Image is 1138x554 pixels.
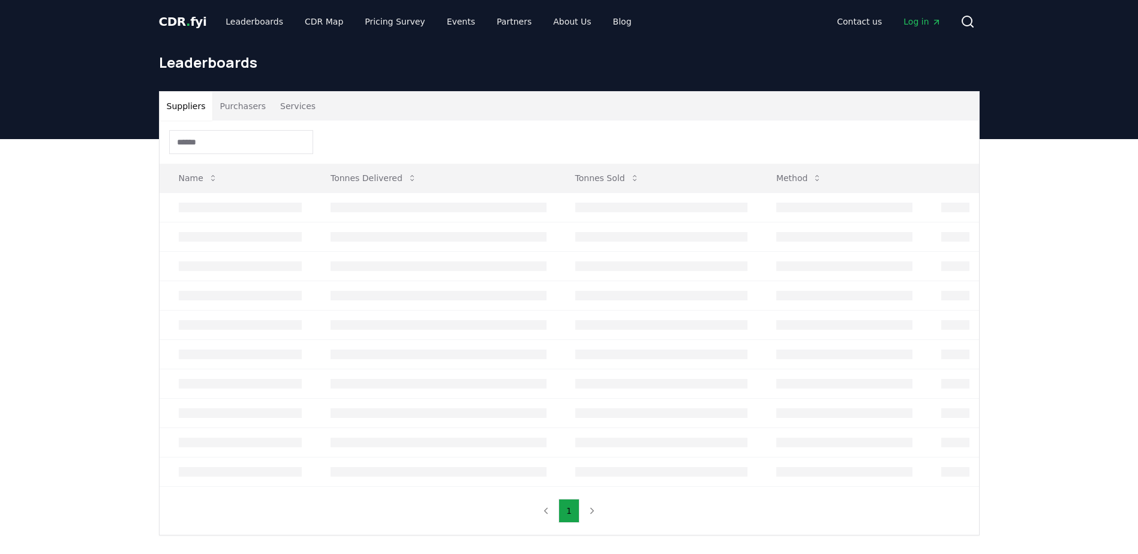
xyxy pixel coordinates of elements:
[159,53,980,72] h1: Leaderboards
[894,11,950,32] a: Log in
[544,11,600,32] a: About Us
[437,11,485,32] a: Events
[321,166,427,190] button: Tonnes Delivered
[159,13,207,30] a: CDR.fyi
[827,11,891,32] a: Contact us
[355,11,434,32] a: Pricing Survey
[566,166,649,190] button: Tonnes Sold
[903,16,941,28] span: Log in
[186,14,190,29] span: .
[160,92,213,121] button: Suppliers
[216,11,293,32] a: Leaderboards
[216,11,641,32] nav: Main
[169,166,227,190] button: Name
[559,499,579,523] button: 1
[487,11,541,32] a: Partners
[159,14,207,29] span: CDR fyi
[603,11,641,32] a: Blog
[827,11,950,32] nav: Main
[273,92,323,121] button: Services
[212,92,273,121] button: Purchasers
[767,166,832,190] button: Method
[295,11,353,32] a: CDR Map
